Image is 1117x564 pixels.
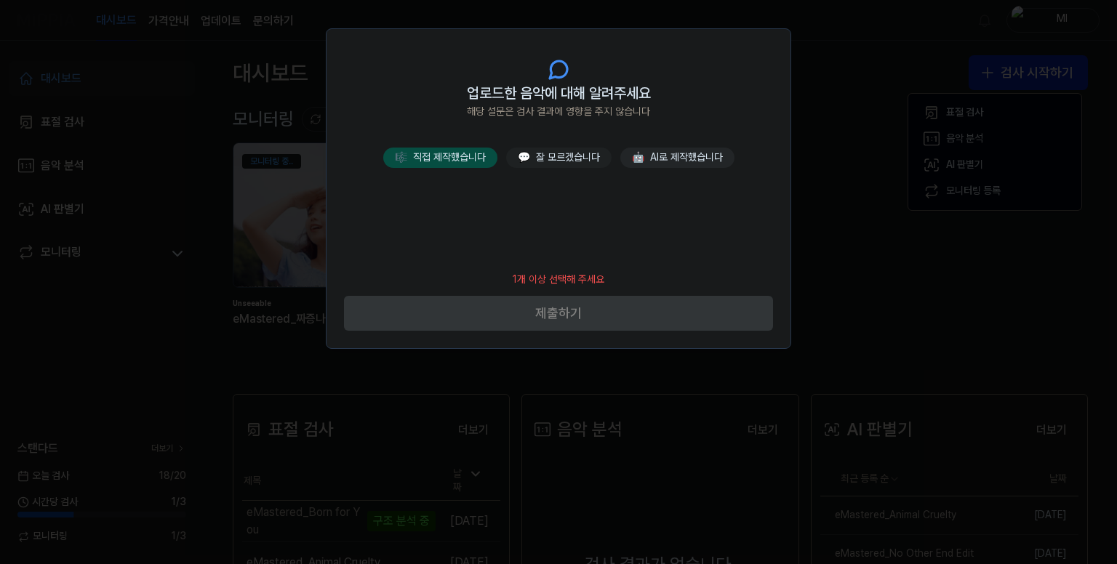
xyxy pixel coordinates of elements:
span: 해당 설문은 검사 결과에 영향을 주지 않습니다 [467,105,650,119]
div: 1개 이상 선택해 주세요 [504,264,613,296]
button: 💬잘 모르겠습니다 [506,148,612,168]
button: 🎼직접 제작했습니다 [383,148,497,168]
span: 🤖 [632,151,644,163]
span: 💬 [518,151,530,163]
button: 🤖AI로 제작했습니다 [620,148,734,168]
span: 🎼 [395,151,407,163]
span: 업로드한 음악에 대해 알려주세요 [467,81,651,105]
